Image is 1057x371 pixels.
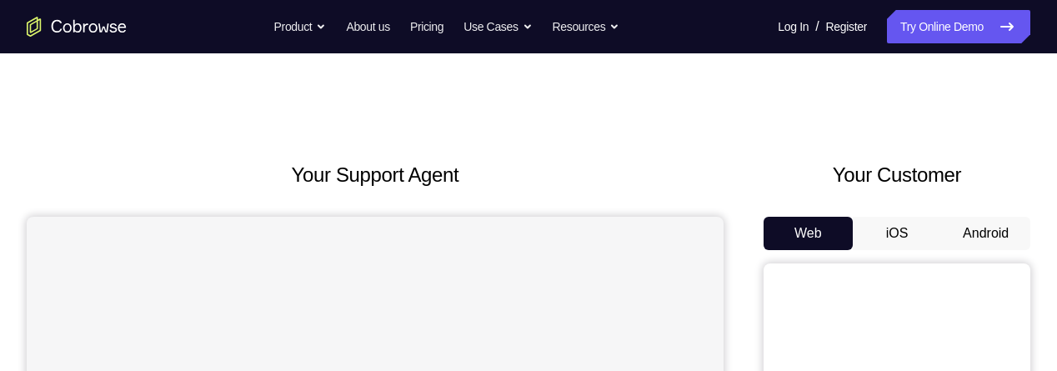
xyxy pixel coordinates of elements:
a: Log In [778,10,809,43]
a: Register [826,10,867,43]
a: Go to the home page [27,17,127,37]
button: Android [941,217,1030,250]
button: Resources [553,10,620,43]
a: Pricing [410,10,443,43]
button: iOS [853,217,942,250]
span: / [815,17,819,37]
button: Web [764,217,853,250]
button: Use Cases [463,10,532,43]
button: Product [274,10,327,43]
h2: Your Customer [764,160,1030,190]
a: Try Online Demo [887,10,1030,43]
h2: Your Support Agent [27,160,724,190]
a: About us [346,10,389,43]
